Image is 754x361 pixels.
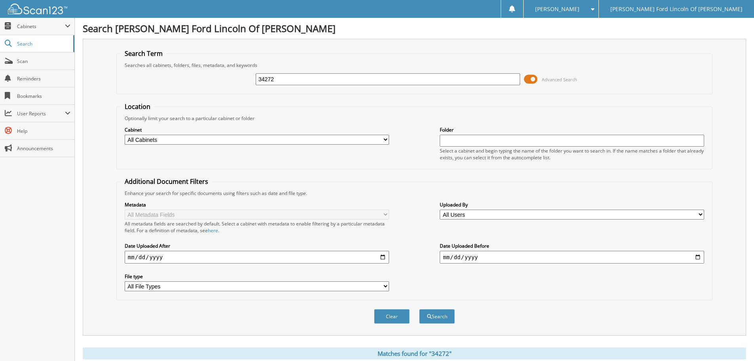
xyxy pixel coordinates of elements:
[440,243,704,249] label: Date Uploaded Before
[125,251,389,264] input: start
[17,40,69,47] span: Search
[125,126,389,133] label: Cabinet
[208,227,218,234] a: here
[121,177,212,186] legend: Additional Document Filters
[17,110,65,117] span: User Reports
[121,115,708,122] div: Optionally limit your search to a particular cabinet or folder
[17,75,70,82] span: Reminders
[83,22,746,35] h1: Search [PERSON_NAME] Ford Lincoln Of [PERSON_NAME]
[17,93,70,99] span: Bookmarks
[125,273,389,280] label: File type
[610,7,743,11] span: [PERSON_NAME] Ford Lincoln Of [PERSON_NAME]
[17,145,70,152] span: Announcements
[440,126,704,133] label: Folder
[8,4,67,14] img: scan123-logo-white.svg
[17,23,65,30] span: Cabinets
[125,243,389,249] label: Date Uploaded After
[440,201,704,208] label: Uploaded By
[440,147,704,161] div: Select a cabinet and begin typing the name of the folder you want to search in. If the name match...
[419,309,455,324] button: Search
[121,49,167,58] legend: Search Term
[121,62,708,69] div: Searches all cabinets, folders, files, metadata, and keywords
[374,309,410,324] button: Clear
[542,76,577,82] span: Advanced Search
[125,220,389,234] div: All metadata fields are searched by default. Select a cabinet with metadata to enable filtering b...
[17,58,70,65] span: Scan
[17,128,70,134] span: Help
[121,102,154,111] legend: Location
[125,201,389,208] label: Metadata
[83,348,746,359] div: Matches found for "34272"
[121,190,708,197] div: Enhance your search for specific documents using filters such as date and file type.
[535,7,579,11] span: [PERSON_NAME]
[440,251,704,264] input: end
